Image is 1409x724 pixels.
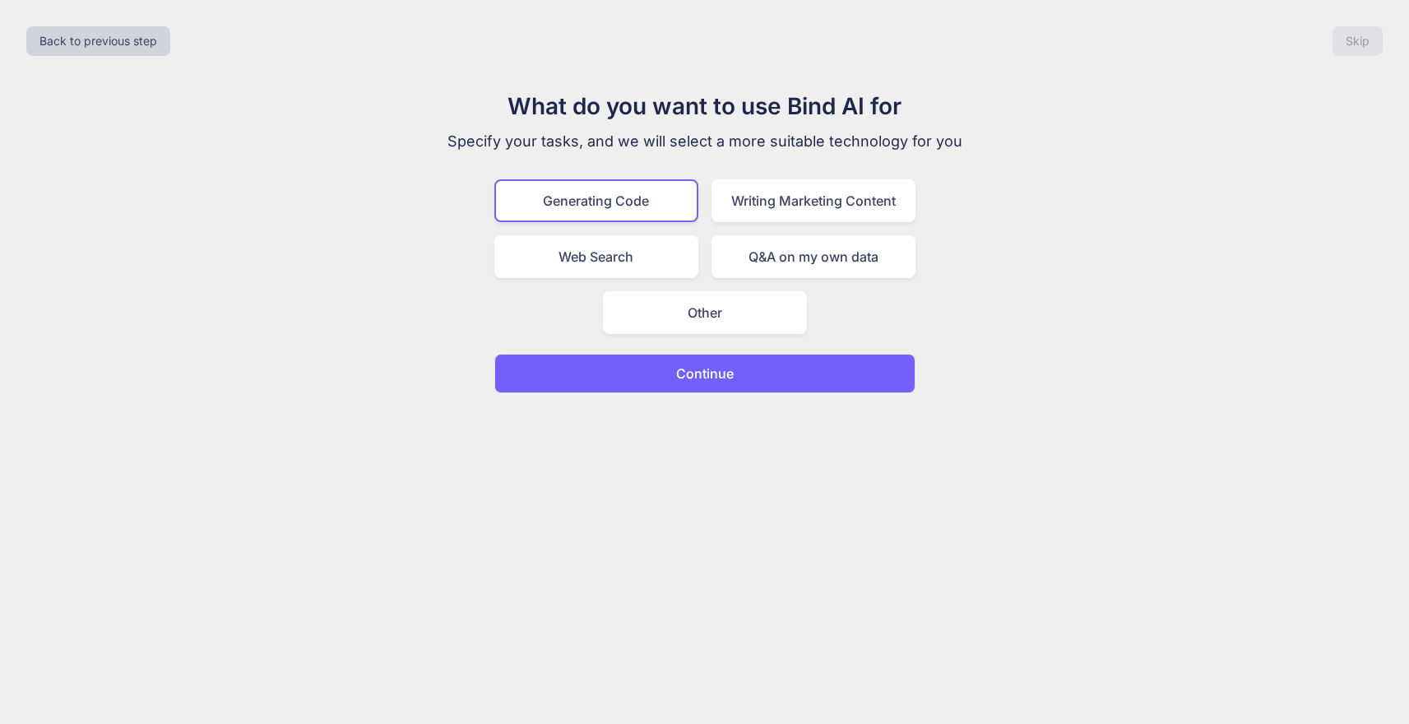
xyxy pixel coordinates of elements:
div: Web Search [494,235,698,278]
h1: What do you want to use Bind AI for [429,89,981,123]
div: Writing Marketing Content [711,179,915,222]
div: Generating Code [494,179,698,222]
button: Back to previous step [26,26,170,56]
div: Q&A on my own data [711,235,915,278]
p: Continue [676,364,734,383]
button: Skip [1333,26,1383,56]
button: Continue [494,354,915,393]
div: Other [603,291,807,334]
p: Specify your tasks, and we will select a more suitable technology for you [429,130,981,153]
